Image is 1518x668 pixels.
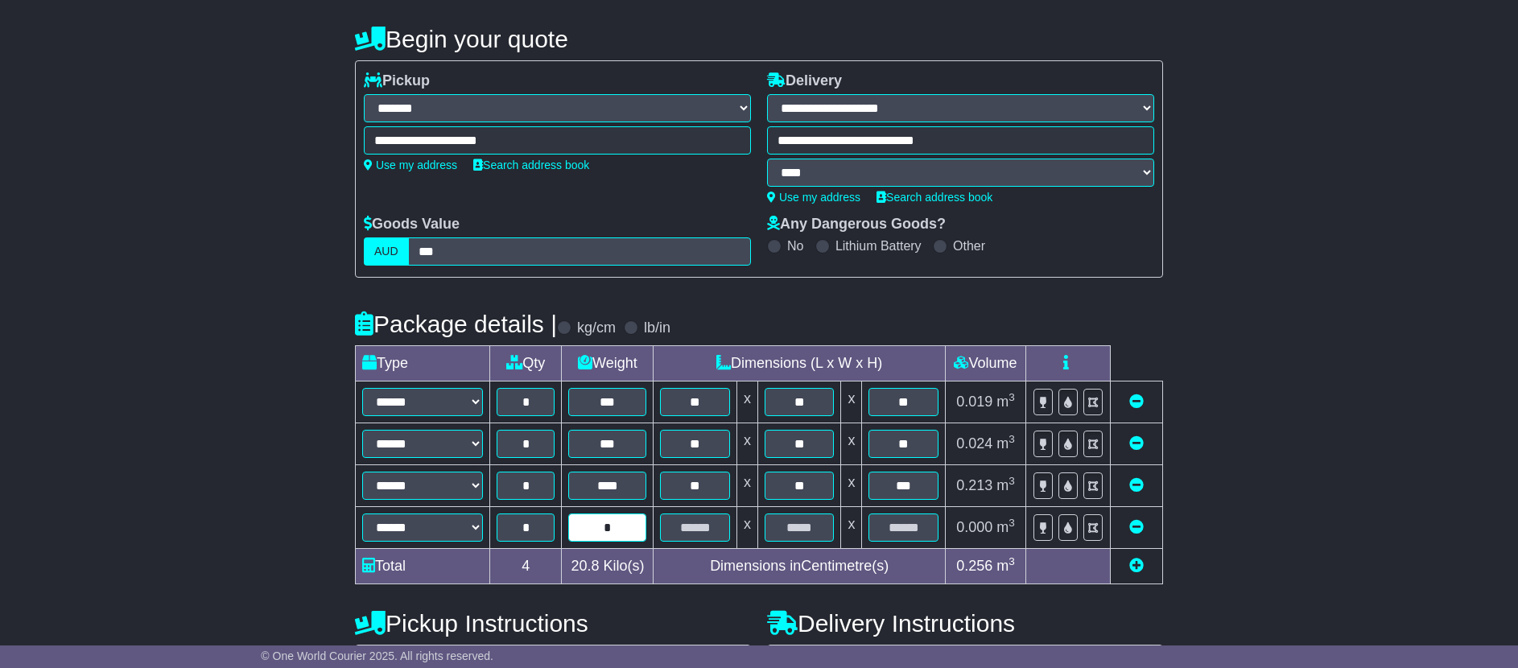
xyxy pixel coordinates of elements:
[996,519,1015,535] span: m
[953,238,985,254] label: Other
[473,159,589,171] a: Search address book
[364,72,430,90] label: Pickup
[996,558,1015,574] span: m
[1129,477,1144,493] a: Remove this item
[1129,519,1144,535] a: Remove this item
[956,435,992,452] span: 0.024
[644,320,670,337] label: lb/in
[996,435,1015,452] span: m
[1009,555,1015,567] sup: 3
[1009,475,1015,487] sup: 3
[571,558,599,574] span: 20.8
[364,159,457,171] a: Use my address
[956,519,992,535] span: 0.000
[945,346,1025,381] td: Volume
[1009,517,1015,529] sup: 3
[654,346,946,381] td: Dimensions (L x W x H)
[787,238,803,254] label: No
[736,423,757,465] td: x
[1129,558,1144,574] a: Add new item
[736,465,757,507] td: x
[1129,435,1144,452] a: Remove this item
[996,477,1015,493] span: m
[736,507,757,549] td: x
[1009,433,1015,445] sup: 3
[835,238,922,254] label: Lithium Battery
[490,346,562,381] td: Qty
[562,346,654,381] td: Weight
[841,507,862,549] td: x
[355,610,751,637] h4: Pickup Instructions
[1009,391,1015,403] sup: 3
[355,311,557,337] h4: Package details |
[767,216,946,233] label: Any Dangerous Goods?
[261,649,493,662] span: © One World Courier 2025. All rights reserved.
[355,26,1163,52] h4: Begin your quote
[577,320,616,337] label: kg/cm
[356,549,490,584] td: Total
[356,346,490,381] td: Type
[956,394,992,410] span: 0.019
[841,381,862,423] td: x
[736,381,757,423] td: x
[996,394,1015,410] span: m
[1129,394,1144,410] a: Remove this item
[364,237,409,266] label: AUD
[841,423,862,465] td: x
[490,549,562,584] td: 4
[562,549,654,584] td: Kilo(s)
[877,191,992,204] a: Search address book
[364,216,460,233] label: Goods Value
[841,465,862,507] td: x
[767,191,860,204] a: Use my address
[956,558,992,574] span: 0.256
[767,610,1163,637] h4: Delivery Instructions
[767,72,842,90] label: Delivery
[956,477,992,493] span: 0.213
[654,549,946,584] td: Dimensions in Centimetre(s)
